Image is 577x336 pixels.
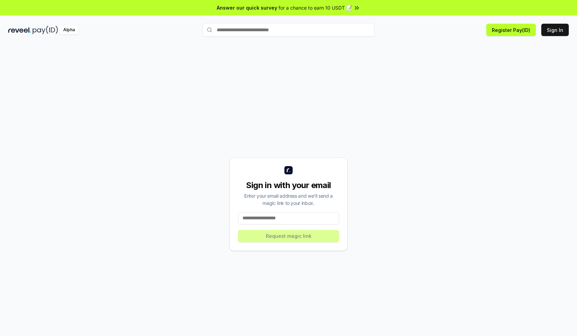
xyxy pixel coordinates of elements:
button: Sign In [541,24,569,36]
span: for a chance to earn 10 USDT 📝 [279,4,352,11]
img: pay_id [33,26,58,34]
img: reveel_dark [8,26,31,34]
img: logo_small [284,166,293,174]
span: Answer our quick survey [217,4,277,11]
div: Alpha [59,26,79,34]
div: Enter your email address and we’ll send a magic link to your inbox. [238,192,339,207]
div: Sign in with your email [238,180,339,191]
button: Register Pay(ID) [486,24,536,36]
